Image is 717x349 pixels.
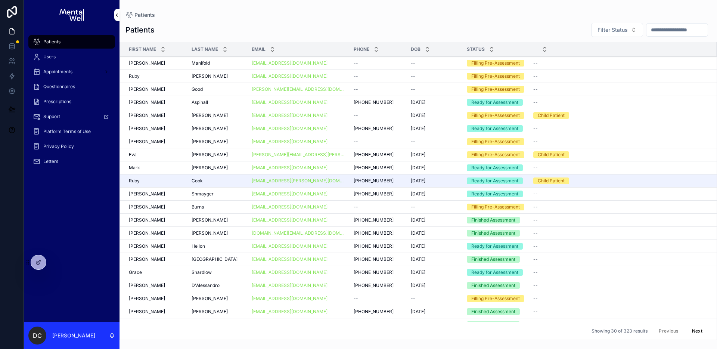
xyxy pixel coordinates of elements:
[252,99,328,105] a: [EMAIL_ADDRESS][DOMAIN_NAME]
[59,9,84,21] img: App logo
[411,112,458,118] a: [DATE]
[354,60,358,66] span: --
[354,126,394,132] span: [PHONE_NUMBER]
[538,112,565,119] div: Child Patient
[192,139,228,145] span: [PERSON_NAME]
[533,243,538,249] span: --
[129,191,183,197] a: [PERSON_NAME]
[533,256,708,262] a: --
[252,60,345,66] a: [EMAIL_ADDRESS][DOMAIN_NAME]
[252,204,345,210] a: [EMAIL_ADDRESS][DOMAIN_NAME]
[354,152,402,158] a: [PHONE_NUMBER]
[354,269,402,275] a: [PHONE_NUMBER]
[129,217,165,223] span: [PERSON_NAME]
[411,112,425,118] span: [DATE]
[192,73,228,79] span: [PERSON_NAME]
[411,178,458,184] a: [DATE]
[43,39,60,45] span: Patients
[354,139,358,145] span: --
[192,204,243,210] a: Burns
[252,139,328,145] a: [EMAIL_ADDRESS][DOMAIN_NAME]
[192,256,238,262] span: [GEOGRAPHIC_DATA]
[252,230,345,236] a: [DOMAIN_NAME][EMAIL_ADDRESS][DOMAIN_NAME]
[354,243,394,249] span: [PHONE_NUMBER]
[129,243,165,249] span: [PERSON_NAME]
[252,165,328,171] a: [EMAIL_ADDRESS][DOMAIN_NAME]
[533,126,538,132] span: --
[411,217,458,223] a: [DATE]
[411,191,425,197] span: [DATE]
[411,256,425,262] span: [DATE]
[467,60,529,67] a: Filling Pre-Assessment
[411,269,425,275] span: [DATE]
[192,296,228,302] span: [PERSON_NAME]
[252,165,345,171] a: [EMAIL_ADDRESS][DOMAIN_NAME]
[192,152,243,158] a: [PERSON_NAME]
[192,126,228,132] span: [PERSON_NAME]
[192,230,243,236] a: [PERSON_NAME]
[354,86,402,92] a: --
[192,191,243,197] a: Shmayger
[533,191,708,197] a: --
[354,73,358,79] span: --
[533,73,538,79] span: --
[252,191,345,197] a: [EMAIL_ADDRESS][DOMAIN_NAME]
[192,165,243,171] a: [PERSON_NAME]
[471,125,518,132] div: Ready for Assessment
[533,151,708,158] a: Child Patient
[467,217,529,223] a: Finished Assessment
[354,230,402,236] a: [PHONE_NUMBER]
[252,296,345,302] a: [EMAIL_ADDRESS][DOMAIN_NAME]
[471,204,520,210] div: Filling Pre-Assessment
[354,99,402,105] a: [PHONE_NUMBER]
[28,140,115,153] a: Privacy Policy
[467,177,529,184] a: Ready for Assessment
[252,191,328,197] a: [EMAIL_ADDRESS][DOMAIN_NAME]
[533,139,538,145] span: --
[411,217,425,223] span: [DATE]
[411,139,415,145] span: --
[192,309,228,315] span: [PERSON_NAME]
[411,86,415,92] span: --
[192,269,212,275] span: Shardlow
[354,309,402,315] a: [PHONE_NUMBER]
[411,165,425,171] span: [DATE]
[411,191,458,197] a: [DATE]
[252,269,328,275] a: [EMAIL_ADDRESS][DOMAIN_NAME]
[129,178,183,184] a: Ruby
[411,139,458,145] a: --
[28,95,115,108] a: Prescriptions
[129,204,165,210] span: [PERSON_NAME]
[28,65,115,78] a: Appointments
[354,309,394,315] span: [PHONE_NUMBER]
[252,126,345,132] a: [EMAIL_ADDRESS][DOMAIN_NAME]
[43,143,74,149] span: Privacy Policy
[192,243,205,249] span: Hellon
[354,191,402,197] a: [PHONE_NUMBER]
[252,86,345,92] a: [PERSON_NAME][EMAIL_ADDRESS][DOMAIN_NAME]
[533,282,708,288] a: --
[591,23,643,37] button: Select Button
[129,296,183,302] a: [PERSON_NAME]
[192,243,243,249] a: Hellon
[354,112,402,118] a: --
[252,296,328,302] a: [EMAIL_ADDRESS][DOMAIN_NAME]
[354,178,394,184] span: [PHONE_NUMBER]
[192,139,243,145] a: [PERSON_NAME]
[411,73,458,79] a: --
[192,165,228,171] span: [PERSON_NAME]
[411,126,458,132] a: [DATE]
[252,73,345,79] a: [EMAIL_ADDRESS][DOMAIN_NAME]
[471,138,520,145] div: Filling Pre-Assessment
[129,60,165,66] span: [PERSON_NAME]
[533,191,538,197] span: --
[533,165,538,171] span: --
[467,230,529,237] a: Finished Assessment
[28,80,115,93] a: Questionnaires
[411,152,425,158] span: [DATE]
[533,269,708,275] a: --
[28,35,115,49] a: Patients
[43,114,60,120] span: Support
[129,243,183,249] a: [PERSON_NAME]
[533,86,708,92] a: --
